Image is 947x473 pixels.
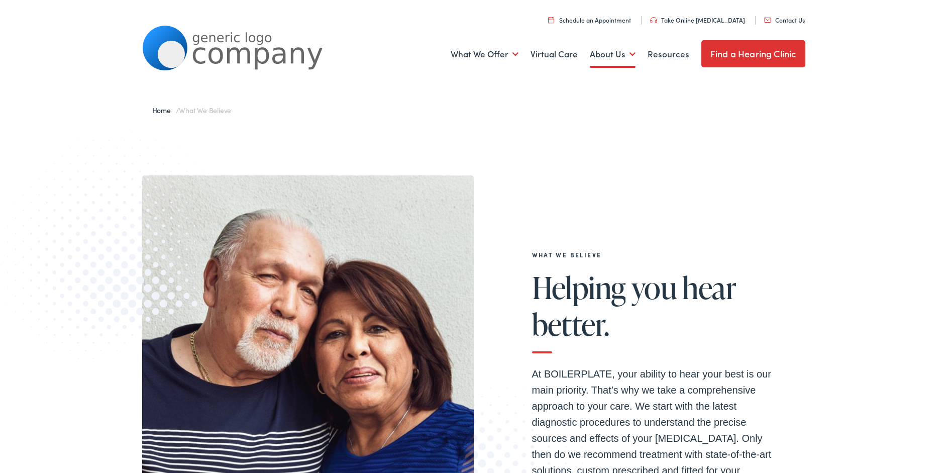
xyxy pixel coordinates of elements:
[764,16,805,24] a: Contact Us
[532,271,626,304] span: Helping
[650,17,657,23] img: utility icon
[682,271,736,304] span: hear
[532,308,609,341] span: better.
[632,271,677,304] span: you
[648,36,689,73] a: Resources
[548,16,631,24] a: Schedule an Appointment
[548,17,554,23] img: utility icon
[701,40,805,67] a: Find a Hearing Clinic
[531,36,578,73] a: Virtual Care
[532,251,773,258] h2: What We Believe
[451,36,518,73] a: What We Offer
[650,16,745,24] a: Take Online [MEDICAL_DATA]
[590,36,636,73] a: About Us
[764,18,771,23] img: utility icon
